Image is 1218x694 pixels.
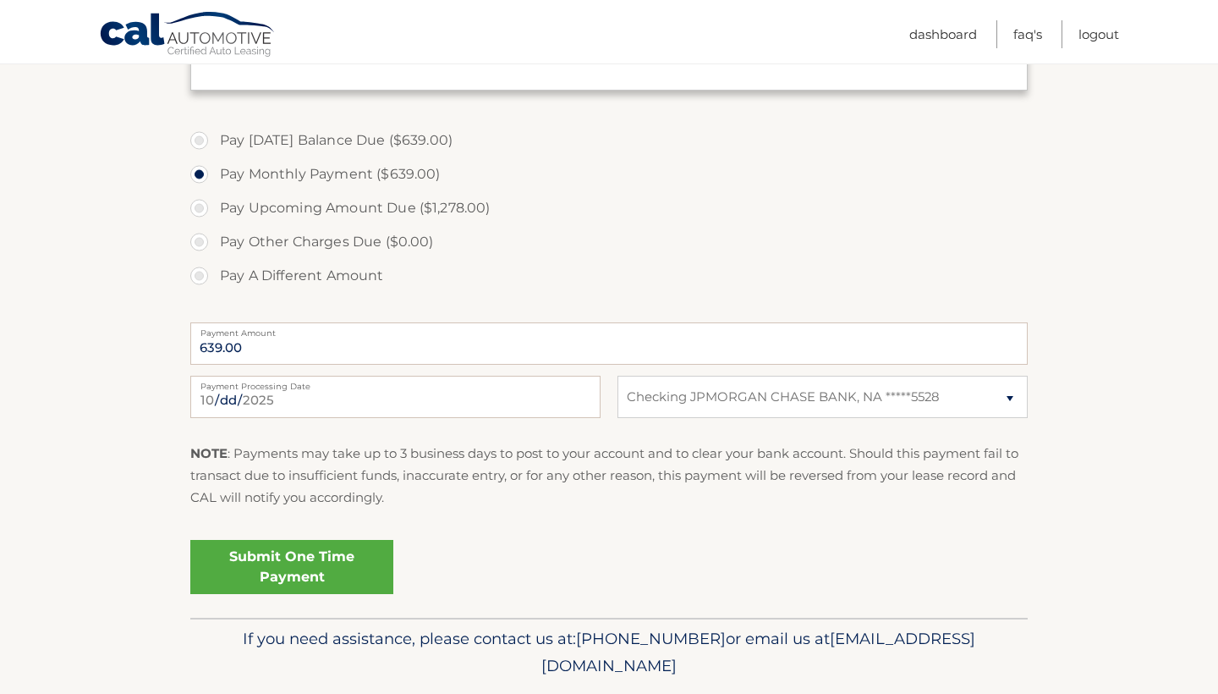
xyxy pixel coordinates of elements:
[99,11,277,60] a: Cal Automotive
[190,322,1028,365] input: Payment Amount
[190,157,1028,191] label: Pay Monthly Payment ($639.00)
[190,259,1028,293] label: Pay A Different Amount
[190,445,228,461] strong: NOTE
[190,376,601,418] input: Payment Date
[909,20,977,48] a: Dashboard
[541,629,975,675] span: [EMAIL_ADDRESS][DOMAIN_NAME]
[190,540,393,594] a: Submit One Time Payment
[190,376,601,389] label: Payment Processing Date
[190,124,1028,157] label: Pay [DATE] Balance Due ($639.00)
[190,225,1028,259] label: Pay Other Charges Due ($0.00)
[576,629,726,648] span: [PHONE_NUMBER]
[201,625,1017,680] p: If you need assistance, please contact us at: or email us at
[1078,20,1119,48] a: Logout
[190,191,1028,225] label: Pay Upcoming Amount Due ($1,278.00)
[190,322,1028,336] label: Payment Amount
[1013,20,1042,48] a: FAQ's
[190,443,1028,509] p: : Payments may take up to 3 business days to post to your account and to clear your bank account....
